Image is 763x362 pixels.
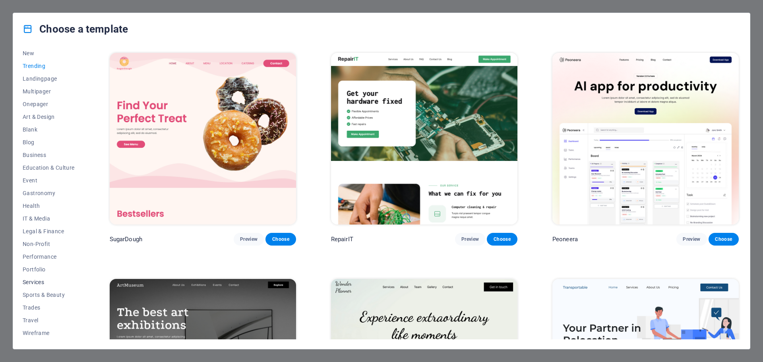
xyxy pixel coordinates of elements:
span: Preview [683,236,700,242]
button: Trades [23,301,75,314]
span: Portfolio [23,266,75,273]
button: Choose [709,233,739,246]
span: Performance [23,254,75,260]
span: Education & Culture [23,165,75,171]
span: Multipager [23,88,75,95]
button: Gastronomy [23,187,75,199]
span: Legal & Finance [23,228,75,234]
span: Trending [23,63,75,69]
span: Business [23,152,75,158]
img: SugarDough [110,53,296,225]
button: Preview [455,233,485,246]
button: Non-Profit [23,238,75,250]
button: Blank [23,123,75,136]
button: Travel [23,314,75,327]
button: Preview [234,233,264,246]
img: RepairIT [331,53,517,225]
button: Services [23,276,75,288]
button: Choose [487,233,517,246]
span: Travel [23,317,75,323]
button: Preview [676,233,707,246]
button: IT & Media [23,212,75,225]
button: New [23,47,75,60]
h4: Choose a template [23,23,128,35]
button: Performance [23,250,75,263]
button: Sports & Beauty [23,288,75,301]
button: Art & Design [23,110,75,123]
span: Choose [715,236,732,242]
span: New [23,50,75,56]
button: Wireframe [23,327,75,339]
span: Onepager [23,101,75,107]
button: Blog [23,136,75,149]
button: Legal & Finance [23,225,75,238]
img: Peoneera [552,53,739,225]
p: Peoneera [552,235,578,243]
button: Onepager [23,98,75,110]
span: Choose [493,236,511,242]
span: Preview [240,236,258,242]
button: Landingpage [23,72,75,85]
button: Multipager [23,85,75,98]
span: Non-Profit [23,241,75,247]
button: Portfolio [23,263,75,276]
button: Event [23,174,75,187]
span: Trades [23,304,75,311]
span: Preview [461,236,479,242]
span: Event [23,177,75,184]
span: Services [23,279,75,285]
span: Blog [23,139,75,145]
button: Choose [265,233,296,246]
span: IT & Media [23,215,75,222]
button: Trending [23,60,75,72]
span: Wireframe [23,330,75,336]
button: Health [23,199,75,212]
p: SugarDough [110,235,142,243]
p: RepairIT [331,235,353,243]
span: Gastronomy [23,190,75,196]
span: Art & Design [23,114,75,120]
span: Blank [23,126,75,133]
span: Health [23,203,75,209]
button: Business [23,149,75,161]
span: Sports & Beauty [23,292,75,298]
button: Education & Culture [23,161,75,174]
span: Landingpage [23,75,75,82]
span: Choose [272,236,289,242]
